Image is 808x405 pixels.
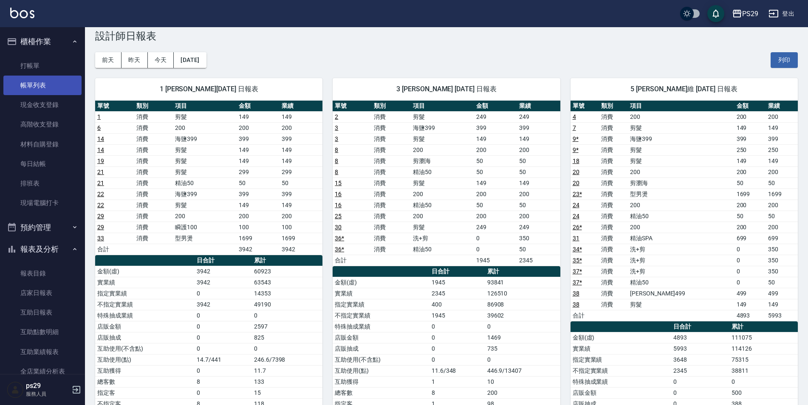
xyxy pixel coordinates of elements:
[134,122,173,133] td: 消費
[474,255,517,266] td: 1945
[474,222,517,233] td: 249
[735,200,766,211] td: 200
[97,169,104,175] a: 21
[766,244,798,255] td: 350
[628,144,734,155] td: 剪髮
[517,101,560,112] th: 業績
[571,101,798,321] table: a dense table
[237,177,280,188] td: 50
[237,166,280,177] td: 299
[3,322,82,342] a: 互助點數明細
[95,101,134,112] th: 單號
[766,211,798,222] td: 50
[735,244,766,255] td: 0
[105,85,312,93] span: 1 [PERSON_NAME][DATE] 日報表
[372,155,411,166] td: 消費
[517,233,560,244] td: 350
[3,56,82,76] a: 打帳單
[173,233,236,244] td: 型男燙
[429,266,485,277] th: 日合計
[474,111,517,122] td: 249
[573,235,579,242] a: 31
[517,144,560,155] td: 200
[411,122,474,133] td: 海鹽399
[573,301,579,308] a: 38
[735,233,766,244] td: 699
[411,144,474,155] td: 200
[573,169,579,175] a: 20
[599,122,628,133] td: 消費
[95,288,195,299] td: 指定實業績
[280,122,322,133] td: 200
[3,76,82,95] a: 帳單列表
[735,188,766,200] td: 1699
[335,169,338,175] a: 8
[173,211,236,222] td: 200
[134,188,173,200] td: 消費
[599,211,628,222] td: 消費
[3,115,82,134] a: 高階收支登錄
[411,233,474,244] td: 洗+剪
[474,177,517,188] td: 149
[599,111,628,122] td: 消費
[429,288,485,299] td: 2345
[628,266,734,277] td: 洗+剪
[335,157,338,164] a: 8
[280,211,322,222] td: 200
[134,211,173,222] td: 消費
[237,222,280,233] td: 100
[3,95,82,115] a: 現金收支登錄
[237,122,280,133] td: 200
[599,155,628,166] td: 消費
[3,362,82,381] a: 全店業績分析表
[335,135,338,142] a: 3
[628,122,734,133] td: 剪髮
[474,101,517,112] th: 金額
[173,111,236,122] td: 剪髮
[766,266,798,277] td: 350
[95,277,195,288] td: 實業績
[280,177,322,188] td: 50
[735,299,766,310] td: 149
[766,111,798,122] td: 200
[3,264,82,283] a: 報表目錄
[95,52,121,68] button: 前天
[735,101,766,112] th: 金額
[26,390,69,398] p: 服務人員
[95,310,195,321] td: 特殊抽成業績
[599,188,628,200] td: 消費
[280,244,322,255] td: 3942
[411,211,474,222] td: 200
[742,8,758,19] div: PS29
[252,266,322,277] td: 60923
[372,177,411,188] td: 消費
[735,166,766,177] td: 200
[372,200,411,211] td: 消費
[333,255,372,266] td: 合計
[517,244,560,255] td: 50
[3,135,82,154] a: 材料自購登錄
[599,244,628,255] td: 消費
[766,155,798,166] td: 149
[134,233,173,244] td: 消費
[372,144,411,155] td: 消費
[95,266,195,277] td: 金額(虛)
[134,155,173,166] td: 消費
[599,166,628,177] td: 消費
[628,166,734,177] td: 200
[134,111,173,122] td: 消費
[372,188,411,200] td: 消費
[485,299,560,310] td: 86908
[95,321,195,332] td: 店販金額
[517,133,560,144] td: 149
[573,213,579,219] a: 24
[173,101,236,112] th: 項目
[599,144,628,155] td: 消費
[599,101,628,112] th: 類別
[252,277,322,288] td: 63543
[237,233,280,244] td: 1699
[173,200,236,211] td: 剪髮
[173,188,236,200] td: 海鹽399
[280,222,322,233] td: 100
[474,133,517,144] td: 149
